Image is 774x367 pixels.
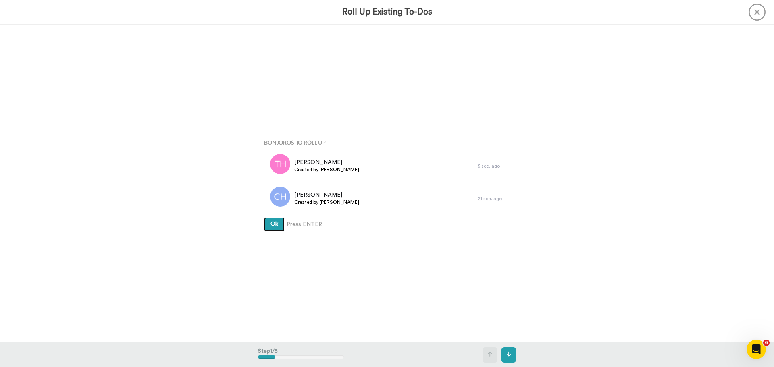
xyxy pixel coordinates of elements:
div: 21 sec. ago [478,195,506,202]
span: Created by [PERSON_NAME] [294,199,359,205]
h4: Bonjoros To Roll Up [264,139,510,145]
img: ch.png [270,187,290,207]
img: avatar [270,154,290,174]
span: Press ENTER [287,220,322,228]
span: [PERSON_NAME] [294,191,359,199]
h3: Roll Up Existing To-Dos [342,7,432,17]
div: Step 1 / 5 [258,343,344,367]
iframe: Intercom live chat [747,340,766,359]
span: Created by [PERSON_NAME] [294,166,359,173]
div: 5 sec. ago [478,163,506,169]
button: Ok [264,217,285,232]
span: [PERSON_NAME] [294,158,359,166]
span: 6 [763,340,770,346]
span: Ok [270,221,278,227]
